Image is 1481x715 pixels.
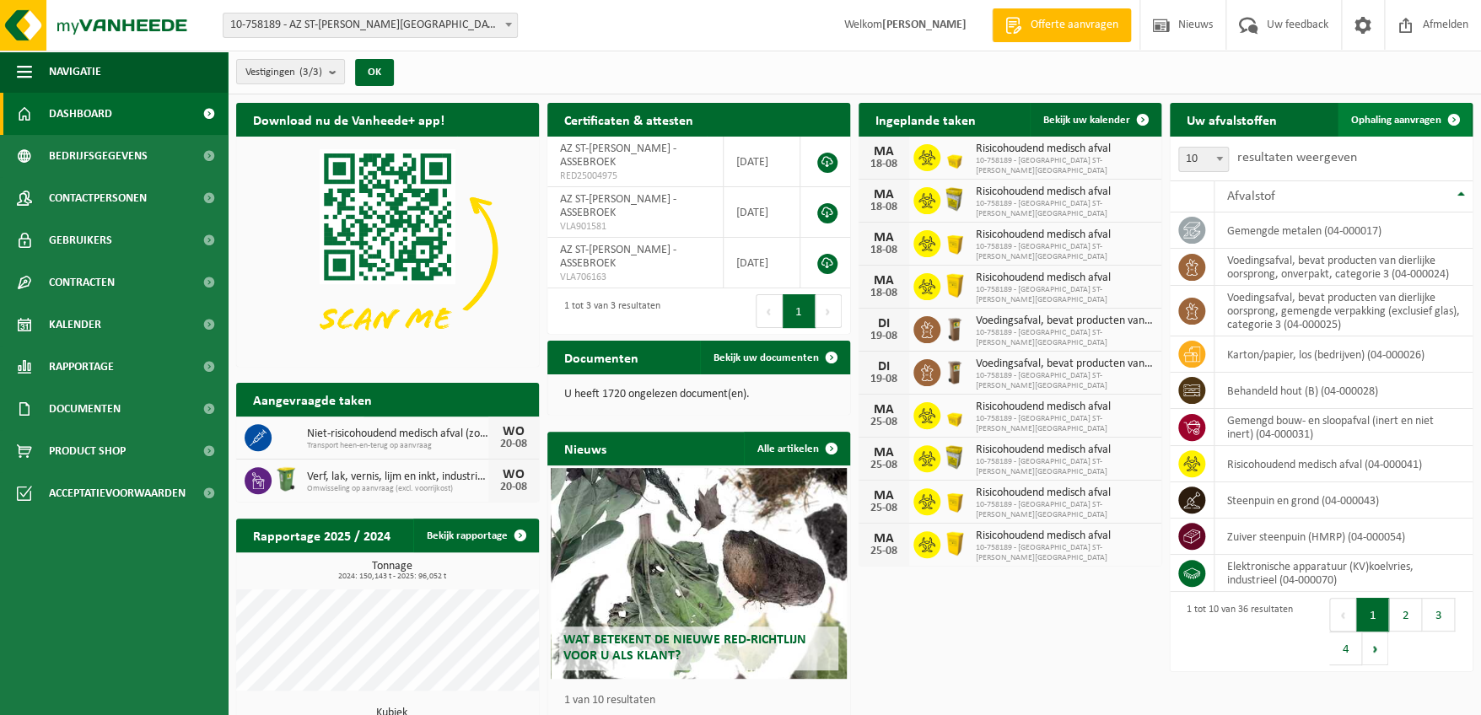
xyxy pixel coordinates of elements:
div: MA [867,274,901,288]
span: Documenten [49,388,121,430]
button: 1 [1356,598,1389,632]
h2: Nieuws [547,432,623,465]
button: 4 [1329,632,1362,665]
img: LP-SB-00030-HPE-22 [940,400,969,428]
span: Ophaling aanvragen [1351,115,1441,126]
div: 18-08 [867,245,901,256]
h2: Ingeplande taken [859,103,993,136]
a: Ophaling aanvragen [1338,103,1471,137]
span: Gebruikers [49,219,112,261]
strong: [PERSON_NAME] [882,19,967,31]
h2: Certificaten & attesten [547,103,710,136]
a: Bekijk uw documenten [700,341,848,374]
div: 18-08 [867,288,901,299]
span: AZ ST-[PERSON_NAME] - ASSEBROEK [560,142,676,169]
td: behandeld hout (B) (04-000028) [1214,373,1473,409]
p: 1 van 10 resultaten [564,695,842,707]
span: 10-758189 - [GEOGRAPHIC_DATA] ST-[PERSON_NAME][GEOGRAPHIC_DATA] [976,414,1153,434]
img: LP-SB-00030-HPE-22 [940,142,969,170]
a: Bekijk rapportage [413,519,537,552]
span: Bekijk uw documenten [714,352,819,363]
span: VLA706163 [560,271,710,284]
td: karton/papier, los (bedrijven) (04-000026) [1214,336,1473,373]
span: 10-758189 - [GEOGRAPHIC_DATA] ST-[PERSON_NAME][GEOGRAPHIC_DATA] [976,199,1153,219]
span: 10-758189 - AZ ST-LUCAS BRUGGE - ASSEBROEK [223,13,518,38]
div: MA [867,145,901,159]
span: Dashboard [49,93,112,135]
div: MA [867,403,901,417]
img: LP-SB-00060-HPE-22 [940,529,969,557]
span: Offerte aanvragen [1026,17,1123,34]
label: resultaten weergeven [1237,151,1357,164]
div: MA [867,188,901,202]
span: 10-758189 - AZ ST-LUCAS BRUGGE - ASSEBROEK [223,13,517,37]
td: zuiver steenpuin (HMRP) (04-000054) [1214,519,1473,555]
img: LP-SB-00045-CRB-21 [940,443,969,471]
span: 10-758189 - [GEOGRAPHIC_DATA] ST-[PERSON_NAME][GEOGRAPHIC_DATA] [976,500,1153,520]
td: gemengd bouw- en sloopafval (inert en niet inert) (04-000031) [1214,409,1473,446]
span: VLA901581 [560,220,710,234]
td: [DATE] [724,187,800,238]
span: Omwisseling op aanvraag (excl. voorrijkost) [307,484,488,494]
div: 25-08 [867,417,901,428]
div: MA [867,489,901,503]
h2: Download nu de Vanheede+ app! [236,103,461,136]
button: Next [816,294,842,328]
span: Niet-risicohoudend medisch afval (zorgcentra) [307,427,488,441]
div: 19-08 [867,331,901,342]
img: WB-0140-HPE-BN-01 [940,357,969,385]
button: OK [355,59,394,86]
div: 19-08 [867,374,901,385]
div: DI [867,317,901,331]
span: 10-758189 - [GEOGRAPHIC_DATA] ST-[PERSON_NAME][GEOGRAPHIC_DATA] [976,285,1153,305]
span: 10-758189 - [GEOGRAPHIC_DATA] ST-[PERSON_NAME][GEOGRAPHIC_DATA] [976,328,1153,348]
span: 10 [1178,147,1229,172]
button: 2 [1389,598,1422,632]
div: 1 tot 10 van 36 resultaten [1178,596,1293,667]
span: Contactpersonen [49,177,147,219]
button: Previous [1329,598,1356,632]
h2: Rapportage 2025 / 2024 [236,519,407,551]
span: Risicohoudend medisch afval [976,228,1153,242]
div: MA [867,446,901,460]
td: elektronische apparatuur (KV)koelvries, industrieel (04-000070) [1214,555,1473,592]
span: Risicohoudend medisch afval [976,271,1153,285]
h2: Uw afvalstoffen [1170,103,1294,136]
span: AZ ST-[PERSON_NAME] - ASSEBROEK [560,193,676,219]
span: Wat betekent de nieuwe RED-richtlijn voor u als klant? [563,633,806,663]
img: LP-SB-00045-CRB-21 [940,185,969,213]
span: Verf, lak, vernis, lijm en inkt, industrieel in kleinverpakking [307,470,488,484]
td: risicohoudend medisch afval (04-000041) [1214,446,1473,482]
div: 18-08 [867,159,901,170]
span: Bedrijfsgegevens [49,135,148,177]
span: 10 [1179,148,1228,171]
img: WB-0140-HPE-BN-01 [940,314,969,342]
a: Bekijk uw kalender [1030,103,1160,137]
img: WB-0240-HPE-GN-50 [272,465,300,493]
div: WO [497,468,530,481]
span: Risicohoudend medisch afval [976,185,1153,199]
div: 25-08 [867,546,901,557]
span: Afvalstof [1227,190,1275,203]
span: Acceptatievoorwaarden [49,472,186,514]
span: Contracten [49,261,115,304]
h3: Tonnage [245,561,539,581]
button: 3 [1422,598,1455,632]
div: WO [497,425,530,438]
div: MA [867,231,901,245]
div: MA [867,532,901,546]
button: Vestigingen(3/3) [236,59,345,84]
span: 10-758189 - [GEOGRAPHIC_DATA] ST-[PERSON_NAME][GEOGRAPHIC_DATA] [976,242,1153,262]
span: Voedingsafval, bevat producten van dierlijke oorsprong, gemengde verpakking (exc... [976,357,1153,371]
count: (3/3) [299,67,322,78]
img: LP-SB-00050-HPE-22 [940,486,969,514]
span: Risicohoudend medisch afval [976,487,1153,500]
span: Risicohoudend medisch afval [976,530,1153,543]
span: Rapportage [49,346,114,388]
img: LP-SB-00050-HPE-22 [940,228,969,256]
a: Alle artikelen [744,432,848,465]
td: gemengde metalen (04-000017) [1214,212,1473,249]
span: Vestigingen [245,60,322,85]
a: Wat betekent de nieuwe RED-richtlijn voor u als klant? [551,468,848,679]
span: 10-758189 - [GEOGRAPHIC_DATA] ST-[PERSON_NAME][GEOGRAPHIC_DATA] [976,371,1153,391]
